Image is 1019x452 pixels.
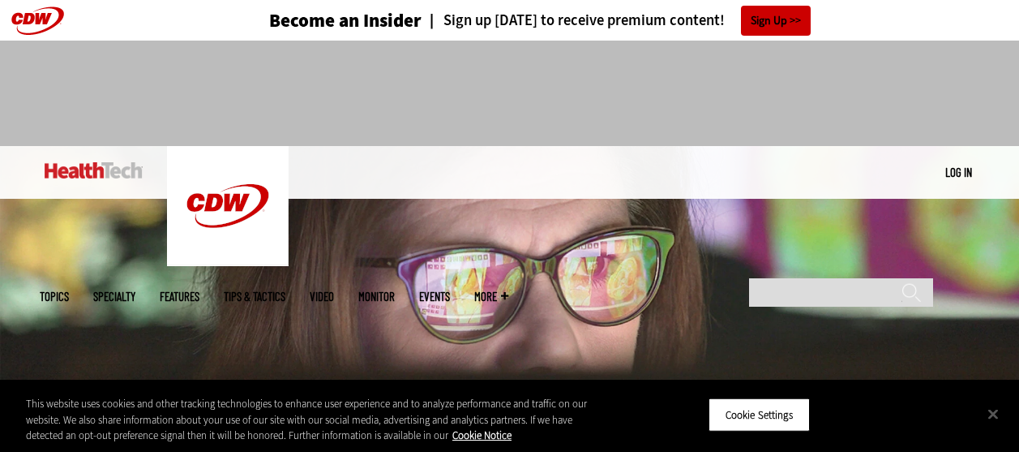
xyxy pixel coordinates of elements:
a: Sign up [DATE] to receive premium content! [422,13,725,28]
a: Become an Insider [208,11,422,30]
span: Topics [40,291,69,303]
span: More [474,291,508,303]
button: Close [975,396,1011,432]
a: Features [160,291,199,303]
iframe: advertisement [215,57,805,130]
a: Video [310,291,334,303]
img: Home [167,146,289,266]
a: CDW [167,253,289,270]
a: Sign Up [741,6,811,36]
img: Home [45,162,143,179]
span: Specialty [93,291,135,303]
a: Events [419,291,450,303]
a: Tips & Tactics [224,291,285,303]
a: More information about your privacy [452,428,512,442]
a: Log in [945,165,972,179]
div: This website uses cookies and other tracking technologies to enhance user experience and to analy... [26,396,611,444]
h3: Become an Insider [269,11,422,30]
div: User menu [945,164,972,181]
a: MonITor [358,291,395,303]
button: Cookie Settings [709,398,810,432]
